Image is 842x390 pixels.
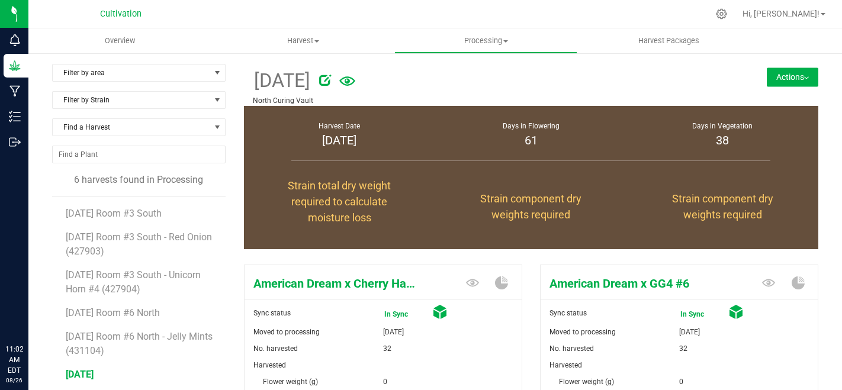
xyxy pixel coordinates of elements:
[395,36,577,46] span: Processing
[253,106,426,164] group-info-box: Harvest Date
[635,164,809,249] group-info-box: Trim weight %
[9,111,21,123] inline-svg: Inventory
[433,305,447,324] span: Cured
[450,121,612,131] div: Days in Flowering
[549,328,616,336] span: Moved to processing
[253,95,714,106] p: North Curing Vault
[679,340,687,357] span: 32
[66,231,212,257] span: [DATE] Room #3 South - Red Onion (427903)
[53,92,210,108] span: Filter by Strain
[559,378,614,386] span: Flower weight (g)
[253,309,291,317] span: Sync status
[52,173,226,187] div: 6 harvests found in Processing
[263,378,318,386] span: Flower weight (g)
[212,36,394,46] span: Harvest
[444,106,618,164] group-info-box: Days in flowering
[622,36,715,46] span: Harvest Packages
[9,136,21,148] inline-svg: Outbound
[541,275,724,292] span: American Dream x GG4 #6
[549,309,587,317] span: Sync status
[259,121,420,131] div: Harvest Date
[444,164,618,249] group-info-box: Flower weight %
[672,192,773,221] span: Strain component dry weights required
[210,65,224,81] span: select
[211,28,394,53] a: Harvest
[89,36,151,46] span: Overview
[714,8,729,20] div: Manage settings
[450,131,612,149] div: 61
[28,28,211,53] a: Overview
[480,192,581,221] span: Strain component dry weights required
[680,306,728,323] span: In Sync
[9,60,21,72] inline-svg: Grow
[9,34,21,46] inline-svg: Monitoring
[253,164,426,249] group-info-box: Moisture loss %
[679,373,683,390] span: 0
[66,208,162,219] span: [DATE] Room #3 South
[66,269,201,295] span: [DATE] Room #3 South - Unicorn Horn #4 (427904)
[679,324,700,340] span: [DATE]
[53,65,210,81] span: Filter by area
[288,179,391,224] span: Strain total dry weight required to calculate moisture loss
[743,9,819,18] span: Hi, [PERSON_NAME]!
[5,344,23,376] p: 11:02 AM EDT
[635,106,809,164] group-info-box: Days in vegetation
[549,361,582,369] span: Harvested
[53,146,225,163] input: NO DATA FOUND
[5,376,23,385] p: 08/26
[253,361,286,369] span: Harvested
[66,307,160,318] span: [DATE] Room #6 North
[383,373,387,390] span: 0
[549,344,594,353] span: No. harvested
[384,306,432,323] span: In Sync
[383,305,433,324] span: In Sync
[245,275,428,292] span: American Dream x Cherry Hash Plant #6
[394,28,577,53] a: Processing
[53,119,210,136] span: Find a Harvest
[641,131,803,149] div: 38
[767,67,818,86] button: Actions
[253,344,298,353] span: No. harvested
[12,295,47,331] iframe: Resource center
[9,85,21,97] inline-svg: Manufacturing
[641,121,803,131] div: Days in Vegetation
[679,305,729,324] span: In Sync
[259,131,420,149] div: [DATE]
[729,305,743,324] span: Cured
[66,331,213,356] span: [DATE] Room #6 North - Jelly Mints (431104)
[577,28,760,53] a: Harvest Packages
[253,328,320,336] span: Moved to processing
[383,324,404,340] span: [DATE]
[100,9,142,19] span: Cultivation
[66,369,94,380] span: [DATE]
[383,340,391,357] span: 32
[253,66,311,95] span: [DATE]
